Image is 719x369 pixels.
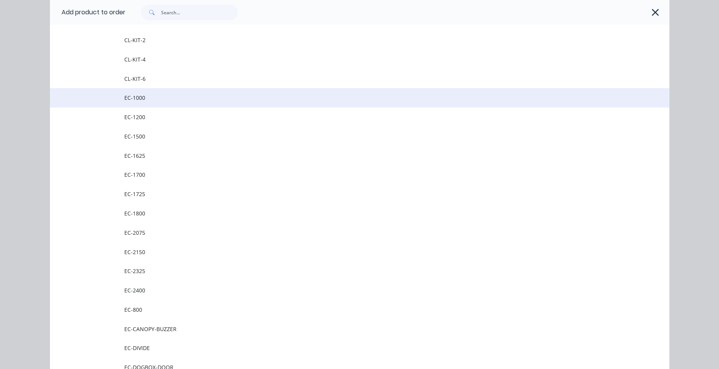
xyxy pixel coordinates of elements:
span: EC-1500 [124,132,560,140]
span: CL-KIT-6 [124,75,560,83]
span: EC-800 [124,306,560,314]
span: CL-KIT-2 [124,36,560,44]
span: EC-2075 [124,229,560,237]
span: EC-1625 [124,152,560,160]
span: EC-1700 [124,171,560,179]
span: EC-CANOPY-BUZZER [124,325,560,333]
span: CL-KIT-4 [124,55,560,63]
span: EC-2400 [124,286,560,294]
input: Search... [161,5,238,20]
span: EC-1200 [124,113,560,121]
span: EC-DIVIDE [124,344,560,352]
span: EC-2150 [124,248,560,256]
span: EC-1800 [124,209,560,217]
span: EC-1725 [124,190,560,198]
span: EC-1000 [124,94,560,102]
span: EC-2325 [124,267,560,275]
